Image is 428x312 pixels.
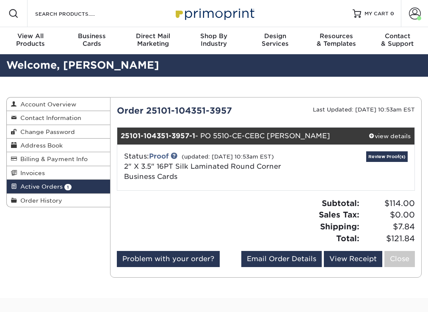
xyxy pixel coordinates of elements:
a: Address Book [7,139,110,152]
small: Last Updated: [DATE] 10:53am EST [313,106,415,113]
span: Change Password [17,128,75,135]
span: Business [61,32,122,40]
a: Change Password [7,125,110,139]
a: 2" X 3.5" 16PT Silk Laminated Round Corner Business Cards [124,162,281,181]
span: $121.84 [362,233,415,245]
span: Contact [367,32,428,40]
div: Services [245,32,306,47]
a: Order History [7,194,110,207]
a: Invoices [7,166,110,180]
div: view details [365,132,414,140]
a: Proof [149,152,168,160]
small: (updated: [DATE] 10:53am EST) [182,153,274,160]
input: SEARCH PRODUCTS..... [34,8,117,19]
span: 0 [390,11,394,17]
span: 1 [64,184,72,190]
span: Order History [17,197,62,204]
div: Industry [183,32,244,47]
span: Active Orders [17,183,63,190]
span: $114.00 [362,198,415,209]
a: Billing & Payment Info [7,152,110,166]
span: MY CART [364,10,389,17]
strong: Subtotal: [322,198,359,208]
a: Email Order Details [241,251,322,267]
span: Design [245,32,306,40]
img: Primoprint [172,4,257,22]
span: Invoices [17,170,45,176]
strong: Total: [336,234,359,243]
a: View Receipt [324,251,382,267]
a: view details [365,128,414,145]
a: DesignServices [245,27,306,54]
span: Direct Mail [122,32,183,40]
span: Account Overview [17,101,76,108]
a: Resources& Templates [306,27,367,54]
span: $0.00 [362,209,415,221]
span: Contact Information [17,114,81,121]
a: BusinessCards [61,27,122,54]
div: Status: [118,151,315,182]
a: Direct MailMarketing [122,27,183,54]
a: Contact& Support [367,27,428,54]
a: Problem with your order? [117,251,220,267]
div: - PO 5510-CE-CEBC [PERSON_NAME] [117,128,365,145]
span: $7.84 [362,221,415,233]
span: Shop By [183,32,244,40]
a: Account Overview [7,97,110,111]
div: & Templates [306,32,367,47]
div: Cards [61,32,122,47]
div: & Support [367,32,428,47]
div: Marketing [122,32,183,47]
strong: Sales Tax: [319,210,359,219]
span: Address Book [17,142,63,149]
a: Review Proof(s) [366,151,408,162]
a: Close [384,251,415,267]
strong: 25101-104351-3957-1 [121,132,195,140]
a: Shop ByIndustry [183,27,244,54]
a: Active Orders 1 [7,180,110,193]
strong: Shipping: [320,222,359,231]
span: Resources [306,32,367,40]
div: Order 25101-104351-3957 [110,104,266,117]
a: Contact Information [7,111,110,125]
span: Billing & Payment Info [17,156,88,162]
